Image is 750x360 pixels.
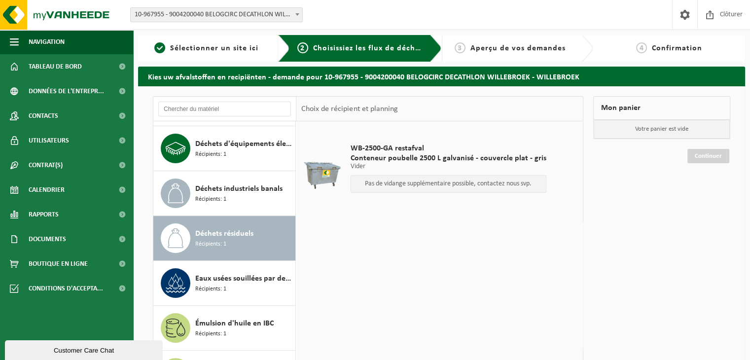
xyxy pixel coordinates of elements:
[158,102,291,116] input: Chercher du matériel
[153,261,296,306] button: Eaux usées souillées par des produits dangereux Récipients: 1
[351,144,546,153] span: WB-2500-GA restafval
[130,7,303,22] span: 10-967955 - 9004200040 BELOGCIRC DECATHLON WILLEBROEK - WILLEBROEK
[153,216,296,261] button: Déchets résiduels Récipients: 1
[636,42,647,53] span: 4
[195,150,226,159] span: Récipients: 1
[455,42,465,53] span: 3
[594,120,730,139] p: Votre panier est vide
[195,273,293,285] span: Eaux usées souillées par des produits dangereux
[153,306,296,351] button: Émulsion d'huile en IBC Récipients: 1
[29,252,88,276] span: Boutique en ligne
[313,44,477,52] span: Choisissiez les flux de déchets et récipients
[29,153,63,178] span: Contrat(s)
[29,202,59,227] span: Rapports
[195,240,226,249] span: Récipients: 1
[131,8,302,22] span: 10-967955 - 9004200040 BELOGCIRC DECATHLON WILLEBROEK - WILLEBROEK
[153,171,296,216] button: Déchets industriels banals Récipients: 1
[5,338,165,360] iframe: chat widget
[687,149,729,163] a: Continuer
[29,178,65,202] span: Calendrier
[138,67,745,86] h2: Kies uw afvalstoffen en recipiënten - demande pour 10-967955 - 9004200040 BELOGCIRC DECATHLON WIL...
[170,44,258,52] span: Sélectionner un site ici
[296,97,402,121] div: Choix de récipient et planning
[593,96,730,120] div: Mon panier
[153,126,296,171] button: Déchets d'équipements électriques et électroniques - Sans tubes cathodiques Récipients: 1
[29,104,58,128] span: Contacts
[29,227,66,252] span: Documents
[29,128,69,153] span: Utilisateurs
[29,30,65,54] span: Navigation
[470,44,566,52] span: Aperçu de vos demandes
[195,228,253,240] span: Déchets résiduels
[29,276,103,301] span: Conditions d'accepta...
[195,183,283,195] span: Déchets industriels banals
[195,329,226,339] span: Récipients: 1
[195,195,226,204] span: Récipients: 1
[29,54,82,79] span: Tableau de bord
[297,42,308,53] span: 2
[356,180,541,187] p: Pas de vidange supplémentaire possible, contactez nous svp.
[351,163,546,170] p: Vider
[351,153,546,163] span: Conteneur poubelle 2500 L galvanisé - couvercle plat - gris
[29,79,104,104] span: Données de l'entrepr...
[143,42,270,54] a: 1Sélectionner un site ici
[195,285,226,294] span: Récipients: 1
[195,318,274,329] span: Émulsion d'huile en IBC
[195,138,293,150] span: Déchets d'équipements électriques et électroniques - Sans tubes cathodiques
[652,44,702,52] span: Confirmation
[154,42,165,53] span: 1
